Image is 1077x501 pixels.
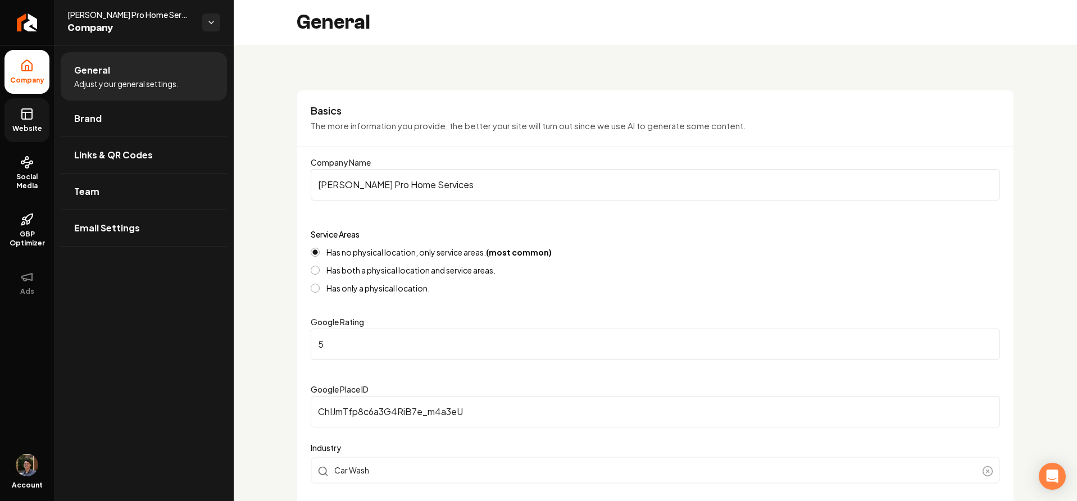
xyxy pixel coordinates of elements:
input: Google Rating [311,329,1000,360]
span: Social Media [4,172,49,190]
a: Team [61,174,227,209]
label: Industry [311,441,1000,454]
span: GBP Optimizer [4,230,49,248]
span: Links & QR Codes [74,148,153,162]
span: General [74,63,110,77]
span: [PERSON_NAME] Pro Home Services [67,9,193,20]
strong: (most common) [486,247,552,257]
label: Company Name [311,157,371,167]
span: Company [6,76,49,85]
h3: Basics [311,104,1000,117]
span: Ads [16,287,39,296]
label: Has only a physical location. [326,284,430,292]
span: Company [67,20,193,36]
a: GBP Optimizer [4,204,49,257]
label: Google Place ID [311,384,369,394]
a: Links & QR Codes [61,137,227,173]
a: Social Media [4,147,49,199]
span: Email Settings [74,221,140,235]
span: Team [74,185,99,198]
input: Google Place ID [311,396,1000,427]
img: Rebolt Logo [17,13,38,31]
h2: General [297,11,370,34]
span: Website [8,124,47,133]
input: Company Name [311,169,1000,201]
img: Mitchell Stahl [16,454,38,476]
label: Has both a physical location and service areas. [326,266,496,274]
a: Email Settings [61,210,227,246]
span: Adjust your general settings. [74,78,179,89]
a: Brand [61,101,227,136]
label: Has no physical location, only service areas. [326,248,552,256]
p: The more information you provide, the better your site will turn out since we use AI to generate ... [311,120,1000,133]
div: Open Intercom Messenger [1039,463,1066,490]
label: Google Rating [311,317,364,327]
span: Brand [74,112,102,125]
button: Open user button [16,454,38,476]
button: Ads [4,261,49,305]
span: Account [12,481,43,490]
label: Service Areas [311,229,360,239]
a: Website [4,98,49,142]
